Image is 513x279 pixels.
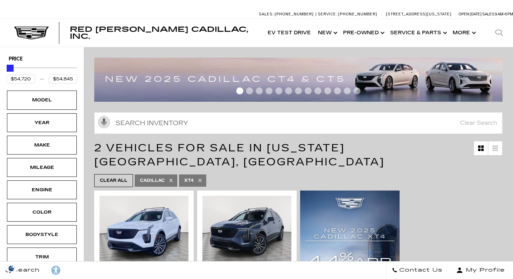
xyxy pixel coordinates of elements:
span: Go to slide 1 [236,87,243,94]
span: Go to slide 6 [285,87,292,94]
div: ColorColor [7,203,77,222]
div: Mileage [24,164,59,171]
div: Make [24,141,59,149]
span: Go to slide 5 [275,87,282,94]
span: Go to slide 8 [305,87,312,94]
span: Sales: [482,12,495,16]
div: Model [24,96,59,104]
svg: Click to toggle on voice search [98,116,110,128]
span: Search [11,265,40,275]
img: Cadillac Dark Logo with Cadillac White Text [14,27,49,40]
a: EV Test Drive [264,19,314,47]
span: 2 Vehicles for Sale in [US_STATE][GEOGRAPHIC_DATA], [GEOGRAPHIC_DATA] [94,142,385,168]
a: Contact Us [386,262,448,279]
span: Red [PERSON_NAME] Cadillac, Inc. [70,25,248,41]
span: Open [DATE] [459,12,482,16]
div: Trim [24,253,59,261]
a: Service & Parts [387,19,449,47]
div: MakeMake [7,136,77,155]
div: MileageMileage [7,158,77,177]
div: Color [24,208,59,216]
div: YearYear [7,113,77,132]
div: Maximum Price [7,65,14,72]
span: [PHONE_NUMBER] [338,12,377,16]
button: Open user profile menu [448,262,513,279]
div: BodystyleBodystyle [7,225,77,244]
input: Minimum [7,74,35,84]
span: [PHONE_NUMBER] [275,12,314,16]
span: Contact Us [397,265,443,275]
img: 2507-july-ct-offer-09 [94,58,503,101]
div: TrimTrim [7,248,77,266]
a: Sales: [PHONE_NUMBER] [259,12,315,16]
h5: Price [9,56,75,62]
a: [STREET_ADDRESS][US_STATE] [386,12,452,16]
div: ModelModel [7,91,77,109]
input: Search Inventory [94,112,503,134]
span: XT4 [184,176,194,185]
span: Service: [318,12,337,16]
span: Cadillac [140,176,165,185]
button: More [449,19,478,47]
input: Maximum [49,74,77,84]
div: EngineEngine [7,180,77,199]
div: Bodystyle [24,231,59,238]
span: Go to slide 9 [314,87,321,94]
img: 2024 Cadillac XT4 Sport [99,196,188,263]
span: Sales: [259,12,274,16]
a: Red [PERSON_NAME] Cadillac, Inc. [70,26,257,40]
a: Pre-Owned [340,19,387,47]
section: Click to Open Cookie Consent Modal [3,265,20,272]
img: Opt-Out Icon [3,265,20,272]
span: Go to slide 3 [256,87,263,94]
span: My Profile [463,265,505,275]
span: Clear All [100,176,127,185]
span: Go to slide 4 [266,87,273,94]
a: Service: [PHONE_NUMBER] [315,12,379,16]
span: Go to slide 7 [295,87,302,94]
div: Engine [24,186,59,194]
span: Go to slide 12 [344,87,351,94]
a: New [314,19,340,47]
div: Year [24,119,59,127]
span: 9 AM-6 PM [495,12,513,16]
span: Go to slide 13 [354,87,360,94]
span: Go to slide 2 [246,87,253,94]
span: Go to slide 10 [324,87,331,94]
span: Go to slide 11 [334,87,341,94]
img: 2024 Cadillac XT4 Sport [202,196,291,263]
div: Price [7,62,77,84]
